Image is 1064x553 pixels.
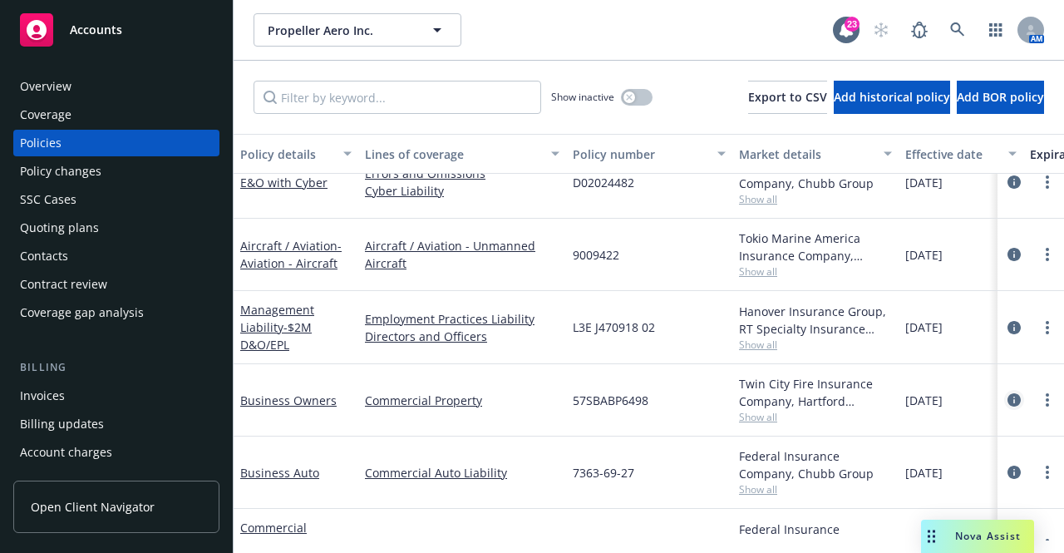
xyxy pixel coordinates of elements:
span: Add BOR policy [957,89,1044,105]
div: Billing updates [20,411,104,437]
a: Directors and Officers [365,328,559,345]
a: Billing updates [13,411,219,437]
button: Nova Assist [921,520,1034,553]
a: Business Owners [240,393,337,408]
div: Federal Insurance Company, Chubb Group [739,447,892,482]
button: Policy details [234,134,358,174]
a: Contract review [13,271,219,298]
div: Coverage gap analysis [20,299,144,326]
div: Contract review [20,271,107,298]
a: Management Liability [240,302,314,353]
span: Show all [739,410,892,424]
span: L3E J470918 02 [573,318,655,336]
div: Tokio Marine America Insurance Company, [GEOGRAPHIC_DATA] Marine America, Global Aerospace Inc [739,230,892,264]
div: Invoices [20,383,65,409]
div: Hanover Insurance Group, RT Specialty Insurance Services, LLC (RSG Specialty, LLC) [739,303,892,338]
div: ACE American Insurance Company, Chubb Group [739,157,892,192]
button: Market details [732,134,899,174]
div: Coverage [20,101,71,128]
span: 9009422 [573,246,619,264]
span: Add historical policy [834,89,950,105]
a: circleInformation [1004,462,1024,482]
a: Employment Practices Liability [365,310,559,328]
span: Open Client Navigator [31,498,155,516]
div: Twin City Fire Insurance Company, Hartford Insurance Group [739,375,892,410]
a: Contacts [13,243,219,269]
span: Propeller Aero Inc. [268,22,411,39]
a: Account charges [13,439,219,466]
div: Drag to move [921,520,942,553]
a: E&O with Cyber [240,175,328,190]
span: Nova Assist [955,529,1021,543]
div: Account charges [20,439,112,466]
a: Accounts [13,7,219,53]
a: Cyber Liability [365,182,559,200]
div: Quoting plans [20,215,99,241]
a: Coverage [13,101,219,128]
a: more [1037,318,1057,338]
div: SSC Cases [20,186,76,213]
button: Export to CSV [748,81,827,114]
div: Policy changes [20,158,101,185]
a: Switch app [979,13,1012,47]
button: Add BOR policy [957,81,1044,114]
button: Policy number [566,134,732,174]
span: [DATE] [905,246,943,264]
a: more [1037,172,1057,192]
div: Policies [20,130,62,156]
a: Quoting plans [13,215,219,241]
a: circleInformation [1004,172,1024,192]
div: 23 [845,17,860,32]
span: 7363-69-27 [573,464,634,481]
div: Market details [739,146,874,163]
button: Lines of coverage [358,134,566,174]
a: Search [941,13,974,47]
span: Accounts [70,23,122,37]
a: Coverage gap analysis [13,299,219,326]
span: [DATE] [905,318,943,336]
span: [DATE] [905,464,943,481]
span: D02024482 [573,174,634,191]
a: more [1037,390,1057,410]
a: Policies [13,130,219,156]
button: Add historical policy [834,81,950,114]
a: more [1037,462,1057,482]
a: Report a Bug [903,13,936,47]
span: Show all [739,338,892,352]
input: Filter by keyword... [254,81,541,114]
span: Show all [739,192,892,206]
div: Effective date [905,146,998,163]
a: Commercial Property [365,392,559,409]
div: Lines of coverage [365,146,541,163]
span: Show all [739,482,892,496]
a: Aircraft / Aviation - Unmanned Aircraft [365,237,559,272]
a: Invoices [13,383,219,409]
a: SSC Cases [13,186,219,213]
button: Propeller Aero Inc. [254,13,461,47]
a: more [1037,244,1057,264]
button: Effective date [899,134,1023,174]
div: Policy number [573,146,707,163]
a: Commercial Auto Liability [365,464,559,481]
div: Policy details [240,146,333,163]
a: circleInformation [1004,390,1024,410]
div: Contacts [20,243,68,269]
a: Policy changes [13,158,219,185]
a: Aircraft / Aviation [240,238,342,271]
a: circleInformation [1004,318,1024,338]
a: Start snowing [864,13,898,47]
a: Business Auto [240,465,319,481]
a: Overview [13,73,219,100]
span: 57SBABP6498 [573,392,648,409]
a: circleInformation [1004,244,1024,264]
div: Overview [20,73,71,100]
span: [DATE] [905,392,943,409]
span: [DATE] [905,174,943,191]
div: Billing [13,359,219,376]
span: Show inactive [551,90,614,104]
span: Show all [739,264,892,279]
span: Export to CSV [748,89,827,105]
